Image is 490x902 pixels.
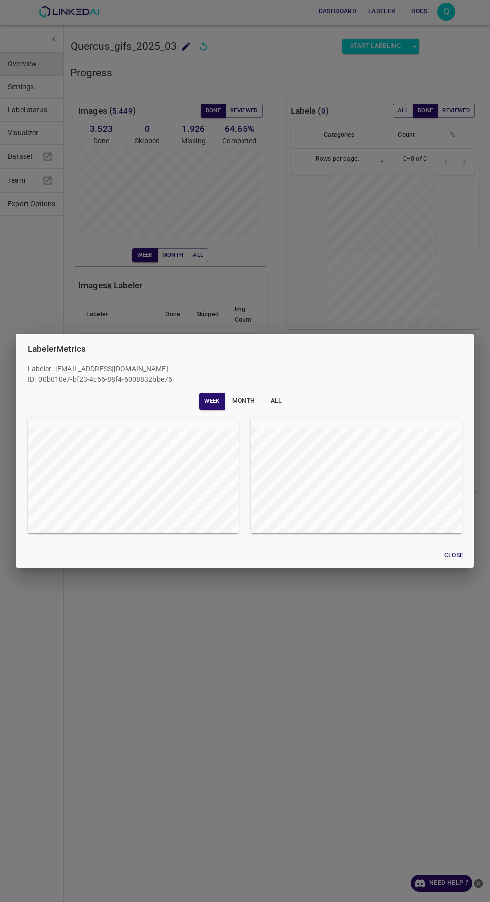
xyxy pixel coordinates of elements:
[224,393,263,409] button: Month
[438,547,470,564] button: Close
[38,374,172,385] p: 00b010e7-bf23-4c66-88f4-6008832bbe76
[199,393,224,409] button: Week
[28,374,38,385] p: ID:
[55,364,168,374] p: [EMAIL_ADDRESS][DOMAIN_NAME]
[16,334,474,364] h2: Labeler Metrics
[28,364,55,374] p: Labeler :
[263,393,290,409] button: All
